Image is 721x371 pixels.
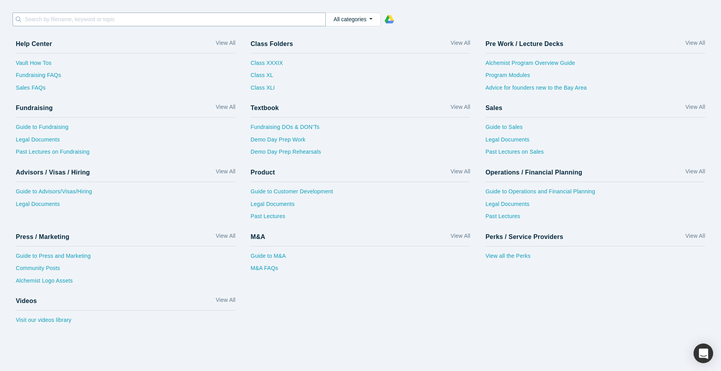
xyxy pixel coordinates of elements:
a: Class XL [251,71,283,84]
a: View All [685,39,705,50]
a: Past Lectures on Sales [486,148,705,160]
a: View All [451,39,470,50]
a: View All [685,167,705,179]
h4: Videos [16,297,37,305]
a: View All [216,39,235,50]
a: Guide to Sales [486,123,705,136]
a: Community Posts [16,264,235,277]
a: View All [216,167,235,179]
a: Guide to Press and Marketing [16,252,235,264]
a: Demo Day Prep Rehearsals [251,148,471,160]
a: Guide to Customer Development [251,187,471,200]
a: Fundraising DOs & DON’Ts [251,123,471,136]
a: Guide to Advisors/Visas/Hiring [16,187,235,200]
h4: Class Folders [251,40,293,48]
a: Fundraising FAQs [16,71,235,84]
h4: Pre Work / Lecture Decks [486,40,563,48]
a: View All [451,103,470,114]
a: View All [451,232,470,243]
a: View All [216,103,235,114]
a: View All [685,103,705,114]
a: Vault How Tos [16,59,235,72]
h4: Operations / Financial Planning [486,169,582,176]
a: View All [216,296,235,307]
h4: Fundraising [16,104,53,112]
a: Class XLI [251,84,283,96]
a: View all the Perks [486,252,705,264]
a: Guide to Fundraising [16,123,235,136]
a: Legal Documents [16,136,235,148]
h4: Advisors / Visas / Hiring [16,169,90,176]
a: Visit our videos library [16,316,235,329]
h4: Sales [486,104,502,112]
a: View All [451,167,470,179]
a: Legal Documents [486,200,705,213]
a: View All [685,232,705,243]
h4: Press / Marketing [16,233,69,241]
a: Past Lectures [251,212,471,225]
a: Demo Day Prep Work [251,136,471,148]
a: Legal Documents [486,136,705,148]
a: View All [216,232,235,243]
a: Past Lectures on Fundraising [16,148,235,160]
button: All categories [325,13,381,26]
a: Alchemist Logo Assets [16,277,235,289]
a: Alchemist Program Overview Guide [486,59,705,72]
a: Guide to Operations and Financial Planning [486,187,705,200]
a: Class XXXIX [251,59,283,72]
input: Search by filename, keyword or topic [24,14,325,24]
a: Sales FAQs [16,84,235,96]
h4: Textbook [251,104,279,112]
h4: Help Center [16,40,52,48]
h4: Perks / Service Providers [486,233,563,241]
a: Advice for founders new to the Bay Area [486,84,705,96]
h4: M&A [251,233,265,241]
a: Legal Documents [251,200,471,213]
a: Program Modules [486,71,705,84]
a: Legal Documents [16,200,235,213]
a: Past Lectures [486,212,705,225]
a: M&A FAQs [251,264,471,277]
a: Guide to M&A [251,252,471,264]
h4: Product [251,169,275,176]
